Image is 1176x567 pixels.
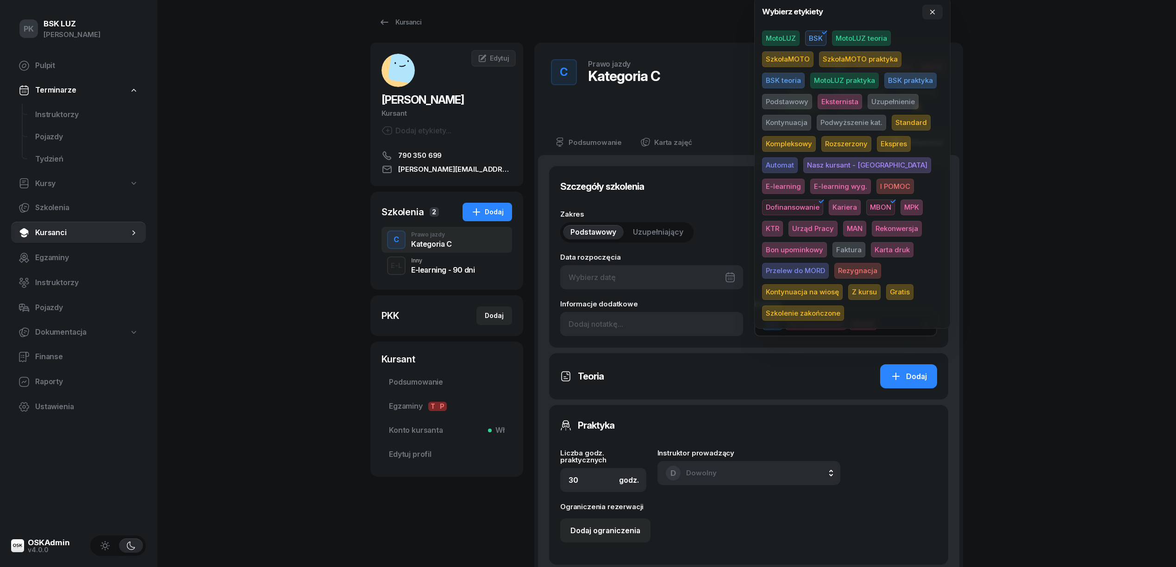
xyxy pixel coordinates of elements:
span: Pojazdy [35,302,138,314]
span: Podsumowanie [389,376,505,388]
button: E-LInnyE-learning - 90 dni [382,253,512,279]
span: Dokumentacja [35,326,87,338]
a: [PERSON_NAME][EMAIL_ADDRESS][DOMAIN_NAME] [382,164,512,175]
button: Eksternista [818,94,862,110]
span: Ustawienia [35,401,138,413]
div: Dodaj ograniczenia [570,525,640,537]
div: Kursanci [379,17,421,28]
span: Rezygnacja [834,263,881,279]
a: Tydzień [28,148,146,170]
span: Terminarze [35,84,76,96]
span: Uzupełniający [633,226,683,238]
h3: Teoria [578,369,604,384]
button: SzkołaMOTO [762,51,813,67]
span: BSK praktyka [884,73,937,88]
span: Edytuj [490,54,509,62]
a: Podsumowanie [382,371,512,393]
a: Podsumowanie [547,129,629,155]
button: E-learning [762,179,805,194]
span: Podstawowy [570,226,616,238]
button: KTR [762,221,783,237]
div: [PERSON_NAME] [44,29,100,41]
span: Z kursu [848,284,881,300]
a: Pojazdy [28,126,146,148]
a: EgzaminyTP [382,395,512,417]
div: v4.0.0 [28,547,70,553]
h3: Praktyka [578,418,614,433]
a: Edytuj [471,50,516,67]
span: Szkolenie zakończone [762,305,844,321]
button: MotoLUZ teoria [832,31,891,46]
span: Dowolny [686,468,717,477]
span: Tydzień [35,153,138,165]
button: Urząd Pracy [788,221,838,237]
span: [PERSON_NAME] [382,93,464,106]
a: Ustawienia [11,396,146,418]
div: Dodaj [890,371,927,383]
button: Dodaj etykiety... [382,125,451,136]
button: DDowolny [657,461,840,485]
button: C [387,231,406,249]
input: Dodaj notatkę... [560,312,743,336]
div: Kursant [382,353,512,366]
span: Standard [892,115,931,131]
span: T [428,402,438,411]
span: Instruktorzy [35,277,138,289]
span: MAN [843,221,866,237]
div: C [556,63,572,81]
span: BSK [805,31,826,46]
button: Podstawowy [563,225,624,240]
div: BSK LUZ [44,20,100,28]
button: Uzupełnienie [868,94,919,110]
span: Edytuj profil [389,449,505,461]
div: Prawo jazdy [411,232,452,237]
button: Karta druk [871,242,913,258]
a: Instruktorzy [11,272,146,294]
span: Wł [492,424,505,436]
a: Finanse [11,346,146,368]
span: Szkolenia [35,202,138,214]
a: Instruktorzy [28,104,146,126]
button: Podstawowy [762,94,812,110]
button: MPK [901,199,923,215]
span: Kontynuacja [762,115,811,131]
a: Kursanci [11,222,146,244]
div: Dodaj [485,310,504,321]
div: Szkolenia [382,206,424,218]
span: Rekonwersja [872,221,922,237]
button: Automat [762,157,798,173]
span: Kompleksowy [762,136,816,152]
button: Podwyższenie kat. [817,115,886,131]
span: Konto kursanta [389,424,505,436]
span: Przelew do MORD [762,263,829,279]
span: Ekspres [877,136,911,152]
button: SzkołaMOTO praktyka [819,51,901,67]
a: Dokumentacja [11,322,146,343]
a: Edytuj profil [382,443,512,466]
button: C [551,59,577,85]
span: BSK teoria [762,73,805,88]
button: Nasz kursant - [GEOGRAPHIC_DATA] [803,157,931,173]
h3: Szczegóły szkolenia [560,179,644,194]
button: Faktura [832,242,865,258]
div: Dodaj [471,206,504,218]
button: Dodaj [476,306,512,325]
span: Pojazdy [35,131,138,143]
span: [PERSON_NAME][EMAIL_ADDRESS][DOMAIN_NAME] [398,164,512,175]
button: Dodaj [463,203,512,221]
span: 2 [430,207,439,217]
img: logo-xs@2x.png [11,539,24,552]
span: Kursanci [35,227,129,239]
button: Dofinansowanie [762,199,823,215]
input: 0 [560,468,646,492]
span: MBON [866,199,895,215]
a: Kursanci [370,13,430,31]
span: Egzaminy [35,252,138,264]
